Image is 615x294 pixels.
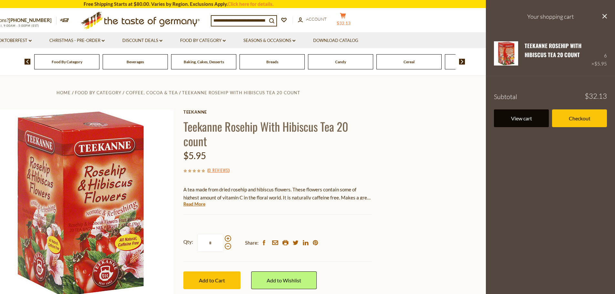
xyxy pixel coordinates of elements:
a: Breads [266,59,278,64]
a: Add to Wishlist [251,271,317,289]
img: previous arrow [25,59,31,65]
p: A tea made from dried rosehip and hibiscus flowers. These flowers contain some of highest amount ... [183,186,372,202]
a: Food By Category [75,90,121,95]
a: Seasons & Occasions [243,37,295,44]
a: Baking, Cakes, Desserts [184,59,224,64]
a: Read More [183,201,205,207]
a: Download Catalog [313,37,358,44]
span: $5.95 [183,150,206,161]
div: 6 × [591,41,607,68]
a: 0 Reviews [209,167,228,174]
span: $32.13 [585,93,607,100]
a: Food By Category [52,59,82,64]
a: Discount Deals [122,37,162,44]
a: Beverages [127,59,144,64]
a: Checkout [552,109,607,127]
img: next arrow [459,59,465,65]
a: Teekanne Rosehip With Hibiscus Tea [494,41,518,68]
a: Account [298,16,327,23]
span: Add to Cart [199,277,225,283]
span: ( ) [207,167,230,173]
img: Teekanne Rosehip With Hibiscus Tea [494,41,518,66]
button: $32.13 [333,13,353,29]
span: Account [306,16,327,22]
a: [PHONE_NUMBER] [9,17,52,23]
span: Share: [245,239,259,247]
a: Food By Category [180,37,226,44]
a: Teekanne [183,109,372,115]
a: Christmas - PRE-ORDER [49,37,105,44]
a: Cereal [404,59,415,64]
a: Coffee, Cocoa & Tea [126,90,178,95]
button: Add to Cart [183,271,241,289]
a: View cart [494,109,549,127]
span: $32.13 [337,21,351,26]
a: Home [56,90,71,95]
span: $5.95 [594,61,607,66]
a: Teekanne Rosehip With Hibiscus Tea 20 count [182,90,300,95]
span: Subtotal [494,93,517,101]
strong: Qty: [183,238,193,246]
a: Candy [335,59,346,64]
a: Click here for details. [228,1,273,7]
h1: Teekanne Rosehip With Hibiscus Tea 20 count [183,119,372,148]
a: Teekanne Rosehip With Hibiscus Tea 20 count [525,42,581,59]
input: Qty: [197,234,224,252]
